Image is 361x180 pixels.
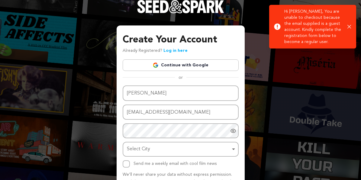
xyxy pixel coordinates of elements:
[230,128,236,134] a: Show password as plain text. Warning: this will display your password on the screen.
[123,85,239,101] input: Name
[134,162,217,166] label: Send me a weekly email with cool film news
[163,48,188,53] a: Log in here
[153,62,159,68] img: Google logo
[127,145,231,154] div: Select City
[175,75,186,81] span: or
[123,105,239,120] input: Email address
[123,59,239,71] a: Continue with Google
[123,33,239,47] h3: Create Your Account
[284,8,343,45] p: Hi [PERSON_NAME], You are unable to checkout because the email supplied is a guest account. Kindl...
[123,47,188,55] p: Already Registered?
